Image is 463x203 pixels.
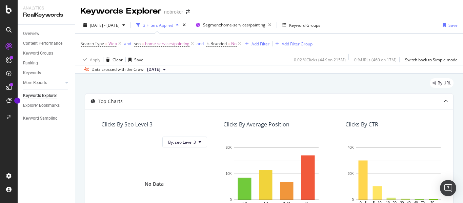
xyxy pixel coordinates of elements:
button: Keyword Groups [280,20,323,31]
text: 10K [226,172,232,176]
button: 3 Filters Applied [134,20,181,31]
div: More Reports [23,79,47,86]
div: No Data [145,181,164,187]
div: Clear [113,57,123,63]
div: Ranking [23,60,38,67]
div: Top Charts [98,98,123,105]
div: Keywords Explorer [23,92,57,99]
a: Keyword Sampling [23,115,70,122]
a: Content Performance [23,40,70,47]
span: = [142,41,144,46]
div: Save [134,57,143,63]
div: Tooltip anchor [14,98,20,104]
div: RealKeywords [23,11,69,19]
div: Save [448,22,458,28]
div: and [124,41,131,46]
div: Content Performance [23,40,62,47]
div: Keywords [23,69,41,77]
div: Switch back to Simple mode [405,57,458,63]
div: Open Intercom Messenger [440,180,456,196]
div: legacy label [430,78,454,88]
text: 40K [348,146,354,149]
button: Clear [103,54,123,65]
div: 0.02 % Clicks ( 44K on 215M ) [294,57,346,63]
span: By: seo Level 3 [168,139,196,145]
span: 2025 Aug. 4th [147,66,160,73]
span: Segment: home-services/painting [203,22,265,28]
button: By: seo Level 3 [162,137,207,147]
text: 0 [230,198,232,202]
span: = [228,41,230,46]
div: Keyword Groups [289,22,320,28]
div: Clicks By seo Level 3 [101,121,153,128]
text: 20K [226,146,232,149]
span: By URL [438,81,451,85]
div: Apply [90,57,100,63]
div: arrow-right-arrow-left [186,9,190,14]
button: Apply [81,54,100,65]
div: times [181,22,187,28]
button: Add Filter [242,40,269,48]
div: nobroker [164,8,183,15]
div: Clicks By Average Position [223,121,289,128]
button: and [124,40,131,47]
span: Search Type [81,41,104,46]
div: Analytics [23,5,69,11]
div: Keyword Sampling [23,115,58,122]
button: and [197,40,204,47]
text: 20K [348,172,354,176]
div: Keywords Explorer [81,5,161,17]
span: [DATE] - [DATE] [90,22,120,28]
div: Add Filter [251,41,269,47]
a: Overview [23,30,70,37]
button: [DATE] [144,65,168,74]
div: Overview [23,30,39,37]
a: Keywords Explorer [23,92,70,99]
button: Save [440,20,458,31]
a: Keyword Groups [23,50,70,57]
span: Web [108,39,117,48]
text: 0 [352,198,354,202]
div: Keyword Groups [23,50,53,57]
span: = [105,41,107,46]
div: Explorer Bookmarks [23,102,60,109]
div: and [197,41,204,46]
a: Explorer Bookmarks [23,102,70,109]
button: Save [126,54,143,65]
button: Switch back to Simple mode [402,54,458,65]
a: Ranking [23,60,70,67]
div: Data crossed with the Crawl [92,66,144,73]
span: Is Branded [206,41,227,46]
button: [DATE] - [DATE] [81,20,128,31]
div: 0 % URLs ( 460 on 17M ) [354,57,397,63]
a: Keywords [23,69,70,77]
a: More Reports [23,79,63,86]
div: Add Filter Group [282,41,313,47]
button: Add Filter Group [273,40,313,48]
span: home-services/painting [145,39,189,48]
span: No [231,39,237,48]
button: Segment:home-services/painting [193,20,274,31]
span: seo [134,41,141,46]
div: Clicks By CTR [345,121,378,128]
div: 3 Filters Applied [143,22,173,28]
